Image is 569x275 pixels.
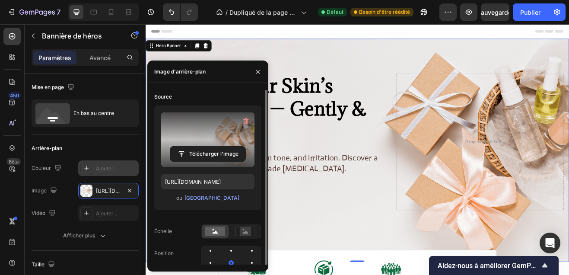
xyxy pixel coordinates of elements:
font: Taille [32,261,45,268]
font: Avancé [89,54,111,61]
font: En bas au centre [73,110,114,116]
font: Dupliqué de la page de destination - [DATE] 15:55:30 [229,9,299,34]
button: Publier [513,3,548,21]
button: Afficher l'enquête - Aidez-nous à améliorer GemPages ! [438,260,550,271]
div: Annuler/Rétablir [163,3,198,21]
button: Télécharger l'image [170,146,246,162]
input: https://example.com/image.jpg [161,174,254,189]
font: [URL][DOMAIN_NAME] [96,188,152,194]
div: Hero Banner [11,22,45,30]
span: Help us improve GemPages! [438,262,540,270]
font: Couleur [32,165,51,171]
font: Mise en page [32,84,64,90]
font: / [226,9,228,16]
font: Besoin d'être réédité [359,9,410,15]
font: [GEOGRAPHIC_DATA] [184,195,239,201]
font: Arrière-plan [32,145,62,151]
iframe: Zone de conception [146,24,569,275]
font: Bannière de héros [42,32,102,40]
font: Image [32,187,47,194]
font: Sauvegarder [477,9,514,16]
font: 450 [10,93,19,99]
font: Position [154,250,174,256]
font: Afficher plus [63,232,95,239]
button: Afficher plus [32,228,139,243]
font: Défaut [327,9,343,15]
font: Source [154,93,172,100]
button: [GEOGRAPHIC_DATA] [184,194,240,202]
font: ou [176,195,182,201]
font: Ajouter... [96,210,117,217]
font: Publier [520,9,540,16]
font: Aidez-nous à améliorer GemPages ! [438,262,550,270]
font: Échelle [154,228,172,234]
font: Ajouter... [96,165,117,172]
button: 7 [3,3,64,21]
font: Vidéo [32,210,45,216]
font: Image d'arrière-plan [154,68,206,75]
button: Sauvegarder [481,3,509,21]
font: 7 [57,8,60,16]
p: Bannière de héros [42,31,115,41]
div: Drop element here [392,141,438,147]
font: Bêta [9,159,19,165]
div: Ouvrir Intercom Messenger [540,233,560,253]
font: Paramètres [38,54,71,61]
